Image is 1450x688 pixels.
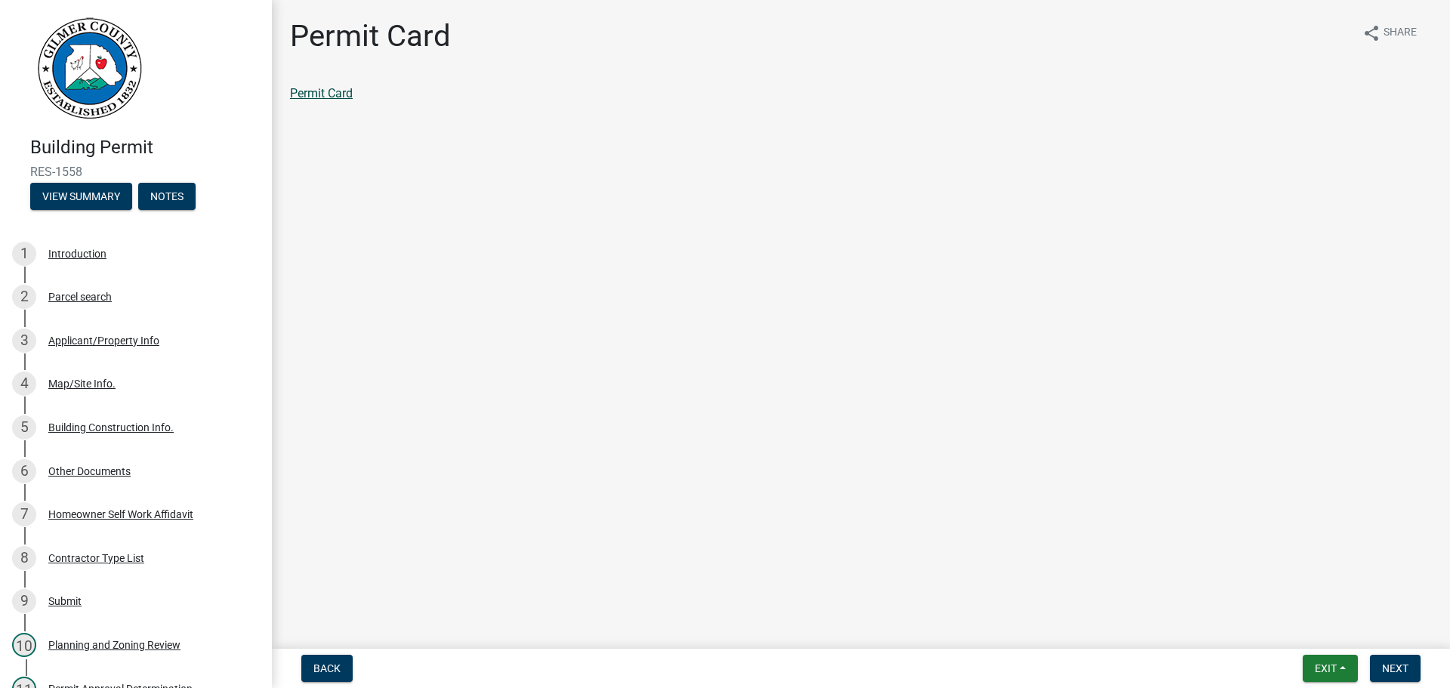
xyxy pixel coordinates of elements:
[138,183,196,210] button: Notes
[30,183,132,210] button: View Summary
[1315,662,1337,674] span: Exit
[12,372,36,396] div: 4
[48,509,193,520] div: Homeowner Self Work Affidavit
[48,466,131,477] div: Other Documents
[48,596,82,606] div: Submit
[301,655,353,682] button: Back
[48,292,112,302] div: Parcel search
[138,191,196,203] wm-modal-confirm: Notes
[1370,655,1421,682] button: Next
[12,589,36,613] div: 9
[12,546,36,570] div: 8
[48,335,159,346] div: Applicant/Property Info
[12,415,36,440] div: 5
[12,633,36,657] div: 10
[12,242,36,266] div: 1
[1362,24,1381,42] i: share
[48,422,174,433] div: Building Construction Info.
[48,640,180,650] div: Planning and Zoning Review
[1384,24,1417,42] span: Share
[48,378,116,389] div: Map/Site Info.
[290,18,451,54] h1: Permit Card
[12,459,36,483] div: 6
[30,165,242,179] span: RES-1558
[12,329,36,353] div: 3
[48,553,144,563] div: Contractor Type List
[12,502,36,526] div: 7
[30,191,132,203] wm-modal-confirm: Summary
[48,248,106,259] div: Introduction
[1303,655,1358,682] button: Exit
[290,86,353,100] a: Permit Card
[1350,18,1429,48] button: shareShare
[30,16,143,121] img: Gilmer County, Georgia
[313,662,341,674] span: Back
[30,137,260,159] h4: Building Permit
[1382,662,1408,674] span: Next
[12,285,36,309] div: 2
